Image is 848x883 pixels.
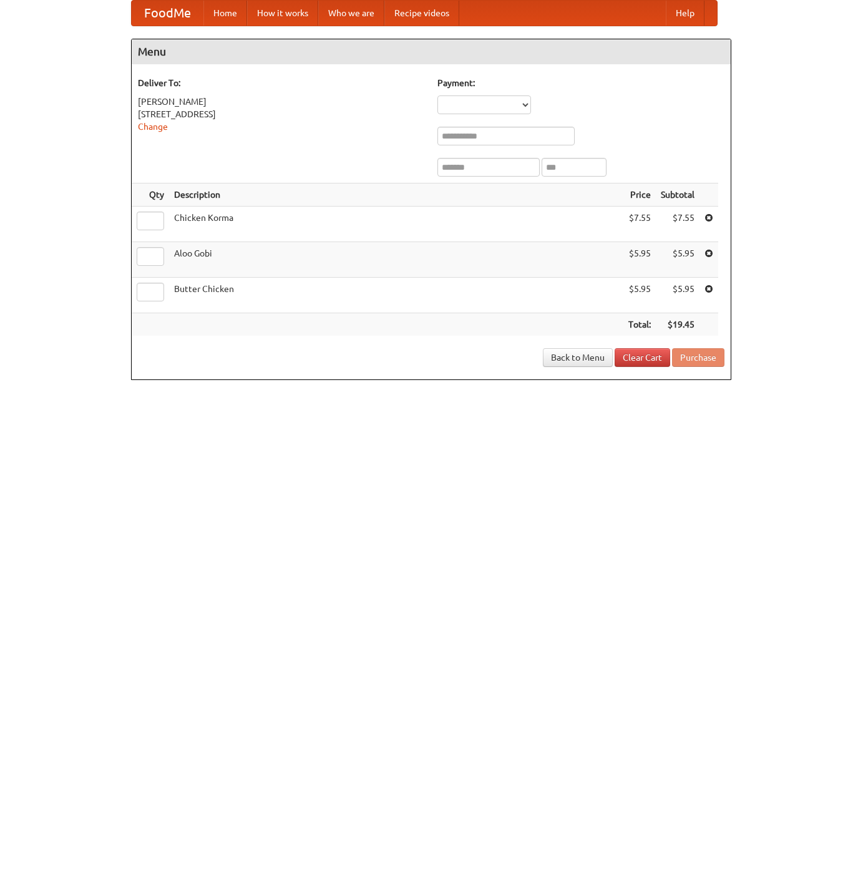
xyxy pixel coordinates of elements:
[138,108,425,120] div: [STREET_ADDRESS]
[656,313,699,336] th: $19.45
[138,122,168,132] a: Change
[169,207,623,242] td: Chicken Korma
[656,183,699,207] th: Subtotal
[615,348,670,367] a: Clear Cart
[672,348,724,367] button: Purchase
[169,242,623,278] td: Aloo Gobi
[656,207,699,242] td: $7.55
[623,242,656,278] td: $5.95
[132,39,731,64] h4: Menu
[656,278,699,313] td: $5.95
[666,1,704,26] a: Help
[623,207,656,242] td: $7.55
[623,313,656,336] th: Total:
[384,1,459,26] a: Recipe videos
[318,1,384,26] a: Who we are
[543,348,613,367] a: Back to Menu
[132,183,169,207] th: Qty
[203,1,247,26] a: Home
[138,77,425,89] h5: Deliver To:
[623,278,656,313] td: $5.95
[132,1,203,26] a: FoodMe
[169,278,623,313] td: Butter Chicken
[138,95,425,108] div: [PERSON_NAME]
[623,183,656,207] th: Price
[656,242,699,278] td: $5.95
[437,77,724,89] h5: Payment:
[169,183,623,207] th: Description
[247,1,318,26] a: How it works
